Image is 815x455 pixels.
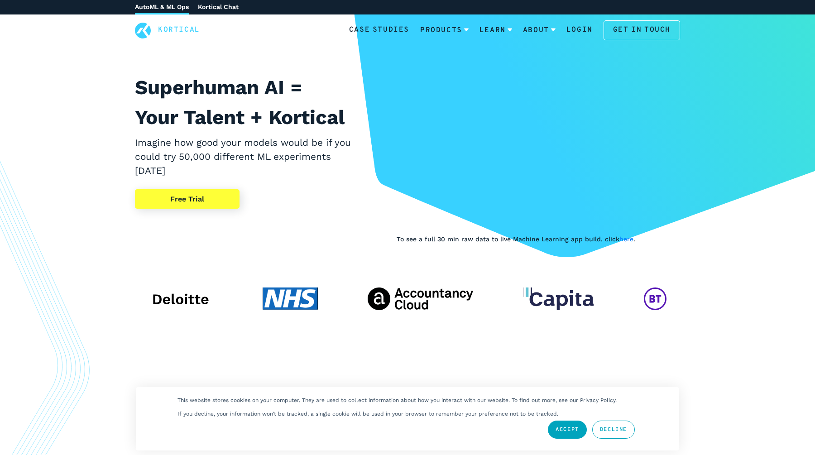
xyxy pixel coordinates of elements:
p: If you decline, your information won’t be tracked, a single cookie will be used in your browser t... [177,411,558,417]
img: NHS client logo [263,287,318,310]
a: Login [566,24,593,36]
a: Decline [592,421,635,439]
a: Accept [548,421,587,439]
h1: Superhuman AI = Your Talent + Kortical [135,72,353,132]
a: Get in touch [604,20,680,40]
img: The Accountancy Cloud client logo [368,287,473,310]
img: Capita client logo [523,287,594,310]
p: This website stores cookies on your computer. They are used to collect information about how you ... [177,397,617,403]
a: here [619,235,633,243]
img: Deloitte client logo [149,287,212,310]
h2: Imagine how good your models would be if you could try 50,000 different ML experiments [DATE] [135,136,353,178]
a: Free Trial [135,189,240,209]
a: Case Studies [349,24,409,36]
img: BT Global Services client logo [644,287,666,310]
h2: What is Kortical? [181,382,634,409]
a: Kortical [158,24,200,36]
iframe: YouTube video player [397,72,680,232]
a: About [523,19,556,42]
a: Learn [479,19,512,42]
p: To see a full 30 min raw data to live Machine Learning app build, click . [397,234,680,244]
a: Products [420,19,469,42]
